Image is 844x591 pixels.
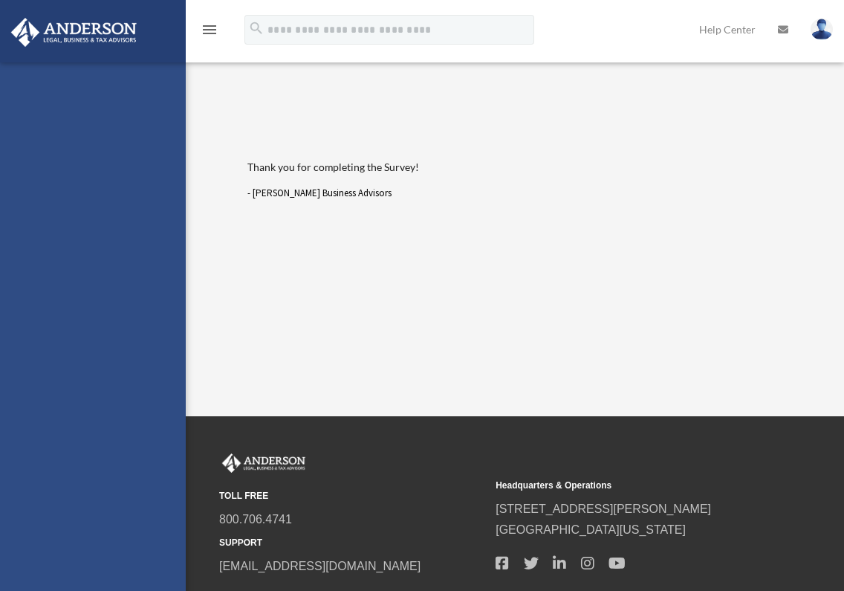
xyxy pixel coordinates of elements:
h3: Thank you for completing the Survey! [247,160,800,175]
a: 800.706.4741 [219,513,292,526]
p: - [PERSON_NAME] Business Advisors [247,185,800,202]
img: Anderson Advisors Platinum Portal [7,18,141,47]
small: Headquarters & Operations [496,478,762,494]
img: Anderson Advisors Platinum Portal [219,453,308,473]
small: TOLL FREE [219,488,485,504]
a: menu [201,26,218,39]
a: [STREET_ADDRESS][PERSON_NAME] [496,503,711,515]
a: [EMAIL_ADDRESS][DOMAIN_NAME] [219,560,421,572]
a: [GEOGRAPHIC_DATA][US_STATE] [496,523,686,536]
img: User Pic [811,19,833,40]
i: search [248,20,264,36]
i: menu [201,21,218,39]
small: SUPPORT [219,535,485,551]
